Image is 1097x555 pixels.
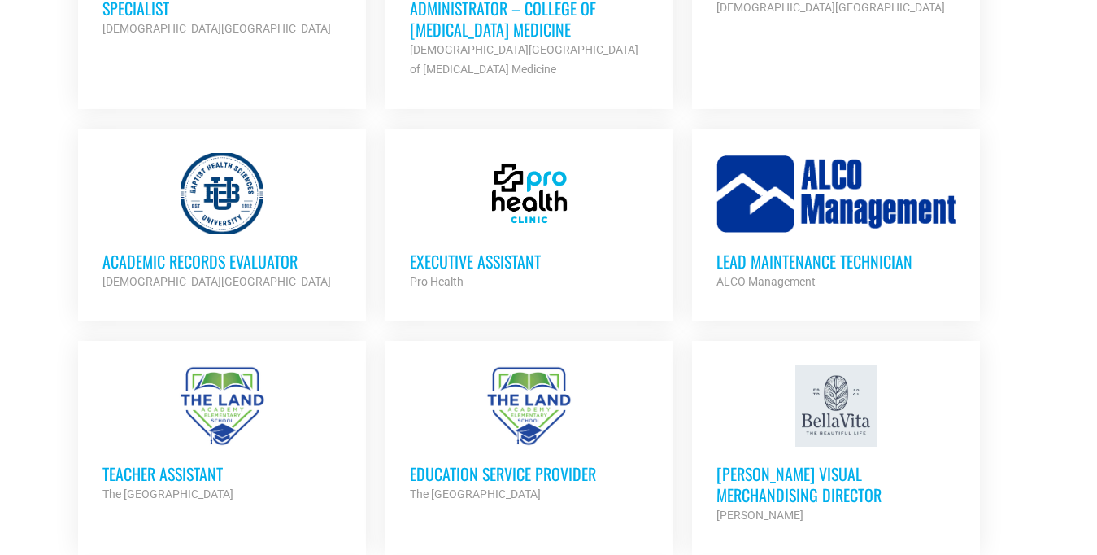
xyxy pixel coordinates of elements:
[78,129,366,316] a: Academic Records Evaluator [DEMOGRAPHIC_DATA][GEOGRAPHIC_DATA]
[102,487,233,500] strong: The [GEOGRAPHIC_DATA]
[102,251,342,272] h3: Academic Records Evaluator
[385,341,673,528] a: Education Service Provider The [GEOGRAPHIC_DATA]
[692,341,980,549] a: [PERSON_NAME] Visual Merchandising Director [PERSON_NAME]
[716,509,803,522] strong: [PERSON_NAME]
[716,251,956,272] h3: Lead Maintenance Technician
[692,129,980,316] a: Lead Maintenance Technician ALCO Management
[385,129,673,316] a: Executive Assistant Pro Health
[410,463,649,484] h3: Education Service Provider
[102,22,331,35] strong: [DEMOGRAPHIC_DATA][GEOGRAPHIC_DATA]
[410,251,649,272] h3: Executive Assistant
[102,463,342,484] h3: Teacher Assistant
[716,275,816,288] strong: ALCO Management
[410,275,464,288] strong: Pro Health
[102,275,331,288] strong: [DEMOGRAPHIC_DATA][GEOGRAPHIC_DATA]
[78,341,366,528] a: Teacher Assistant The [GEOGRAPHIC_DATA]
[716,463,956,505] h3: [PERSON_NAME] Visual Merchandising Director
[716,1,945,14] strong: [DEMOGRAPHIC_DATA][GEOGRAPHIC_DATA]
[410,43,638,76] strong: [DEMOGRAPHIC_DATA][GEOGRAPHIC_DATA] of [MEDICAL_DATA] Medicine
[410,487,541,500] strong: The [GEOGRAPHIC_DATA]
